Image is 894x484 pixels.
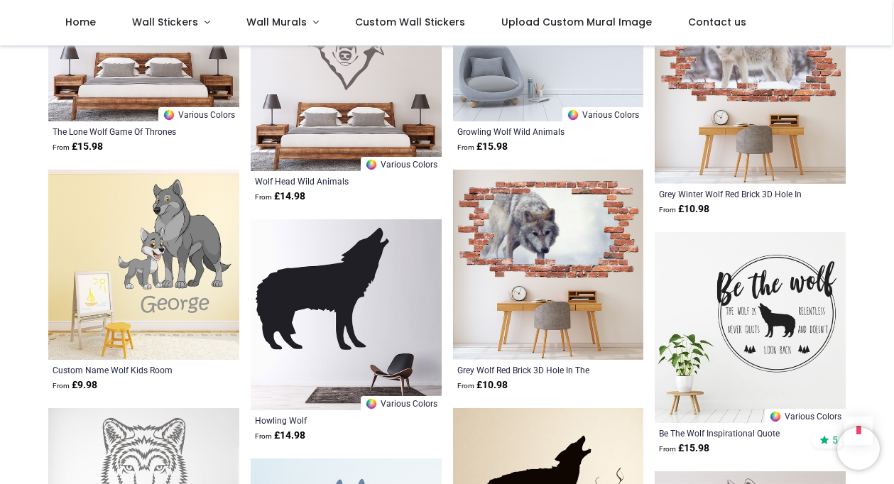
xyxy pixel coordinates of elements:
img: Custom Name Wolf Wall Sticker Personalised Kids Room Decal [48,170,239,361]
a: Howling Wolf [255,414,400,426]
span: From [659,445,676,453]
a: Grey Wolf Red Brick 3D Hole In The [457,364,603,375]
span: From [659,206,676,214]
span: Wall Murals [246,15,307,29]
img: Color Wheel [365,397,378,410]
span: Contact us [688,15,746,29]
img: Color Wheel [567,109,579,121]
strong: £ 14.98 [255,189,305,204]
img: Howling Wolf Wall Sticker [251,219,442,410]
strong: £ 14.98 [255,429,305,443]
span: From [255,193,272,201]
strong: £ 10.98 [659,202,709,216]
a: The Lone Wolf Game Of Thrones [53,126,198,137]
a: Various Colors [562,107,643,121]
strong: £ 15.98 [659,441,709,456]
strong: £ 10.98 [457,378,508,392]
span: From [53,382,70,390]
span: From [53,143,70,151]
strong: £ 15.98 [457,140,508,154]
span: From [457,382,474,390]
strong: £ 9.98 [53,378,97,392]
span: From [255,432,272,440]
a: Be The Wolf Inspirational Quote [659,427,805,439]
span: Wall Stickers [132,15,198,29]
a: Various Colors [361,157,442,171]
a: Various Colors [765,409,846,423]
img: Color Wheel [365,158,378,171]
img: Color Wheel [163,109,175,121]
img: Grey Wolf Red Brick 3D Hole In The Wall Sticker [453,170,644,361]
span: 5 [832,434,838,446]
iframe: Brevo live chat [837,427,880,470]
a: Various Colors [361,396,442,410]
strong: £ 15.98 [53,140,103,154]
span: From [457,143,474,151]
a: Various Colors [158,107,239,121]
a: Growling Wolf Wild Animals [457,126,603,137]
img: Be The Wolf Inspirational Quote Wall Sticker [655,232,846,423]
a: Grey Winter Wolf Red Brick 3D Hole In The [659,188,805,199]
span: Custom Wall Stickers [355,15,465,29]
span: Upload Custom Mural Image [501,15,652,29]
a: Custom Name Wolf Kids Room [53,364,198,375]
span: Home [65,15,96,29]
img: Color Wheel [769,410,782,423]
a: Wolf Head Wild Animals [255,175,400,187]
